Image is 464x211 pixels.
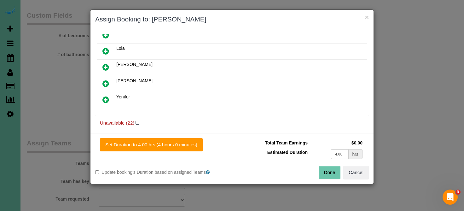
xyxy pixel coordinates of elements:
td: Total Team Earnings [237,138,309,148]
span: Estimated Duration [267,150,308,155]
span: 3 [455,190,461,195]
h3: Assign Booking to: [PERSON_NAME] [95,15,369,24]
iframe: Intercom live chat [443,190,458,205]
input: Update booking's Duration based on assigned Teams [95,170,99,174]
td: $0.00 [309,138,364,148]
span: [PERSON_NAME] [116,62,153,67]
button: × [365,14,369,21]
div: hrs [349,149,362,159]
span: Yenifer [116,94,130,99]
button: Done [319,166,341,179]
h4: Unavailable (22) [100,120,364,126]
button: Set Duration to 4.00 hrs (4 hours 0 minutes) [100,138,203,151]
label: Update booking's Duration based on assigned Teams [95,169,227,175]
span: [PERSON_NAME] [116,78,153,83]
span: Lola [116,46,125,51]
button: Cancel [343,166,369,179]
